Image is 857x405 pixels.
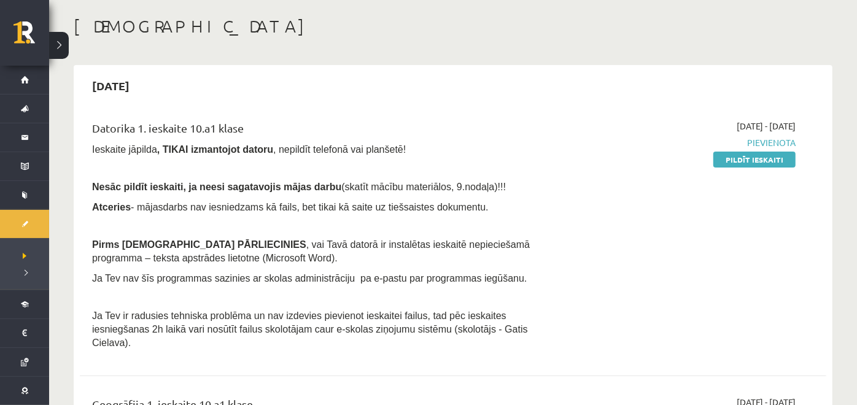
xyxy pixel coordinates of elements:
span: (skatīt mācību materiālos, 9.nodaļa)!!! [341,182,506,192]
div: Datorika 1. ieskaite 10.a1 klase [92,120,555,142]
span: - mājasdarbs nav iesniedzams kā fails, bet tikai kā saite uz tiešsaistes dokumentu. [92,202,489,212]
span: , vai Tavā datorā ir instalētas ieskaitē nepieciešamā programma – teksta apstrādes lietotne (Micr... [92,239,530,263]
b: , TIKAI izmantojot datoru [157,144,273,155]
span: Pievienota [573,136,796,149]
span: Ja Tev ir radusies tehniska problēma un nav izdevies pievienot ieskaitei failus, tad pēc ieskaite... [92,310,528,348]
span: [DATE] - [DATE] [737,120,796,133]
span: Nesāc pildīt ieskaiti, ja neesi sagatavojis mājas darbu [92,182,341,192]
a: Rīgas 1. Tālmācības vidusskola [14,21,49,52]
h2: [DATE] [80,71,142,100]
span: Ja Tev nav šīs programmas sazinies ar skolas administrāciju pa e-pastu par programmas iegūšanu. [92,273,527,283]
b: Atceries [92,202,131,212]
a: Pildīt ieskaiti [713,152,796,168]
span: Pirms [DEMOGRAPHIC_DATA] PĀRLIECINIES [92,239,306,250]
span: Ieskaite jāpilda , nepildīt telefonā vai planšetē! [92,144,406,155]
h1: [DEMOGRAPHIC_DATA] [74,16,832,37]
